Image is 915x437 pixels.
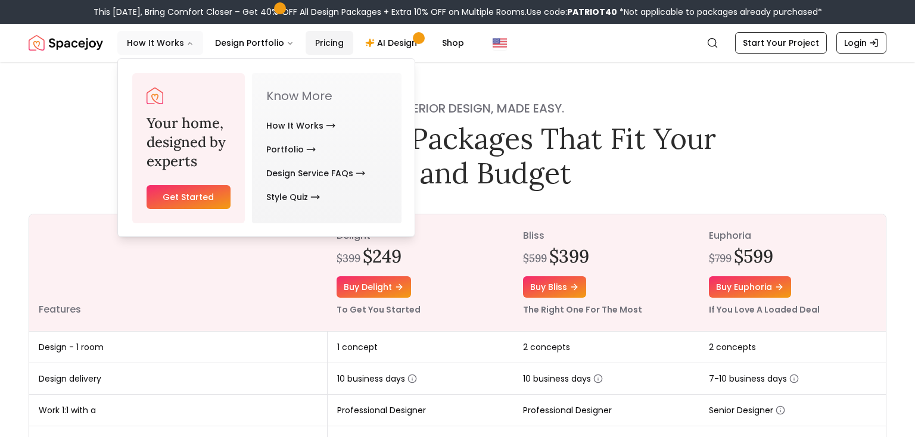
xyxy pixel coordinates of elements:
[709,341,756,353] span: 2 concepts
[523,404,612,416] span: Professional Designer
[266,88,387,104] p: Know More
[117,31,203,55] button: How It Works
[266,185,320,209] a: Style Quiz
[337,276,411,298] a: Buy delight
[147,88,163,104] img: Spacejoy Logo
[709,373,799,385] span: 7-10 business days
[523,373,603,385] span: 10 business days
[523,341,570,353] span: 2 concepts
[147,114,231,171] h3: Your home, designed by experts
[29,332,327,363] td: Design - 1 room
[567,6,617,18] b: PATRIOT40
[735,32,827,54] a: Start Your Project
[117,31,474,55] nav: Main
[734,245,773,267] h2: $599
[337,229,504,243] p: delight
[191,100,724,117] h4: Online interior design, made easy.
[337,250,360,267] div: $399
[29,31,103,55] img: Spacejoy Logo
[147,88,163,104] a: Spacejoy
[523,229,690,243] p: bliss
[337,404,426,416] span: Professional Designer
[337,373,417,385] span: 10 business days
[709,229,876,243] p: euphoria
[709,276,791,298] a: Buy euphoria
[29,395,327,426] td: Work 1:1 with a
[356,31,430,55] a: AI Design
[147,185,231,209] a: Get Started
[29,24,886,62] nav: Global
[523,276,586,298] a: Buy bliss
[191,121,724,190] h1: Interior Design Packages That Fit Your Style and Budget
[266,138,316,161] a: Portfolio
[337,304,421,316] small: To Get You Started
[709,404,785,416] span: Senior Designer
[94,6,822,18] div: This [DATE], Bring Comfort Closer – Get 40% OFF All Design Packages + Extra 10% OFF on Multiple R...
[493,36,507,50] img: United States
[306,31,353,55] a: Pricing
[29,31,103,55] a: Spacejoy
[29,363,327,395] td: Design delivery
[549,245,589,267] h2: $399
[527,6,617,18] span: Use code:
[709,304,820,316] small: If You Love A Loaded Deal
[337,341,378,353] span: 1 concept
[118,59,416,238] div: How It Works
[709,250,732,267] div: $799
[266,114,335,138] a: How It Works
[523,304,642,316] small: The Right One For The Most
[29,214,327,332] th: Features
[617,6,822,18] span: *Not applicable to packages already purchased*
[266,161,365,185] a: Design Service FAQs
[432,31,474,55] a: Shop
[836,32,886,54] a: Login
[363,245,402,267] h2: $249
[206,31,303,55] button: Design Portfolio
[523,250,547,267] div: $599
